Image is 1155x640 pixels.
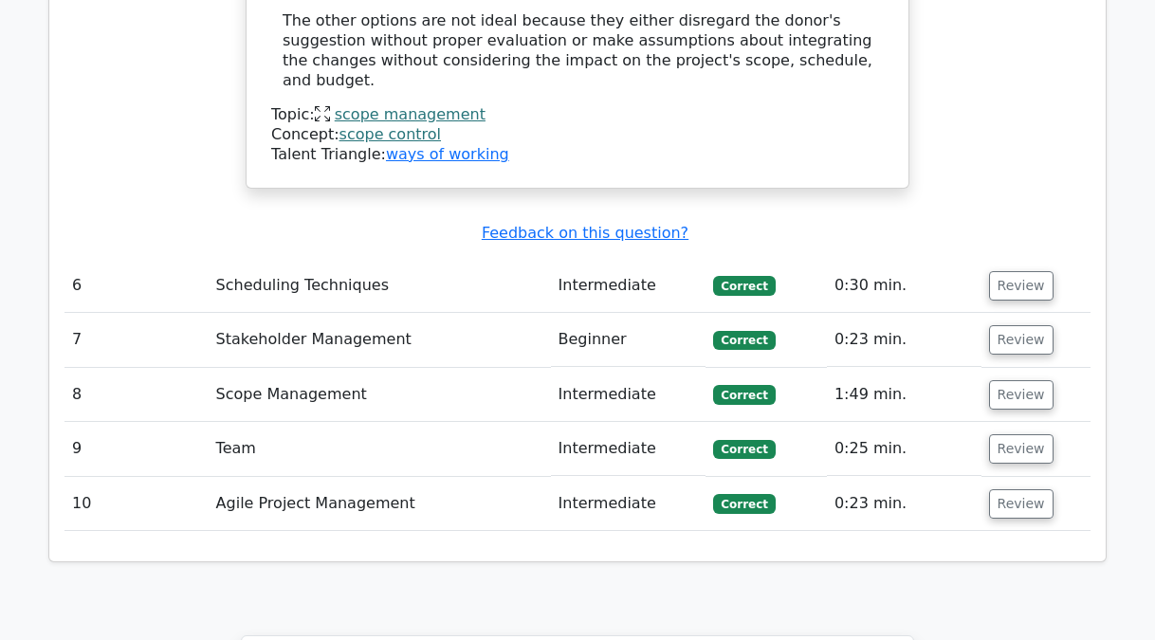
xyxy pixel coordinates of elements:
span: Correct [713,331,775,350]
td: Scope Management [209,368,551,422]
td: Beginner [551,313,706,367]
div: Concept: [271,125,884,145]
td: 0:23 min. [827,477,981,531]
td: Team [209,422,551,476]
button: Review [989,271,1054,301]
div: Talent Triangle: [271,105,884,164]
td: Intermediate [551,477,706,531]
td: Scheduling Techniques [209,259,551,313]
td: Agile Project Management [209,477,551,531]
td: 8 [64,368,209,422]
button: Review [989,325,1054,355]
button: Review [989,380,1054,410]
td: 1:49 min. [827,368,981,422]
button: Review [989,489,1054,519]
a: scope management [335,105,486,123]
td: 7 [64,313,209,367]
span: Correct [713,276,775,295]
td: 10 [64,477,209,531]
td: 0:30 min. [827,259,981,313]
a: ways of working [386,145,509,163]
a: Feedback on this question? [482,224,688,242]
div: Topic: [271,105,884,125]
td: 0:25 min. [827,422,981,476]
td: 9 [64,422,209,476]
td: Intermediate [551,368,706,422]
a: scope control [339,125,441,143]
span: Correct [713,494,775,513]
td: Stakeholder Management [209,313,551,367]
td: Intermediate [551,422,706,476]
span: Correct [713,385,775,404]
span: Correct [713,440,775,459]
td: 6 [64,259,209,313]
td: 0:23 min. [827,313,981,367]
button: Review [989,434,1054,464]
td: Intermediate [551,259,706,313]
